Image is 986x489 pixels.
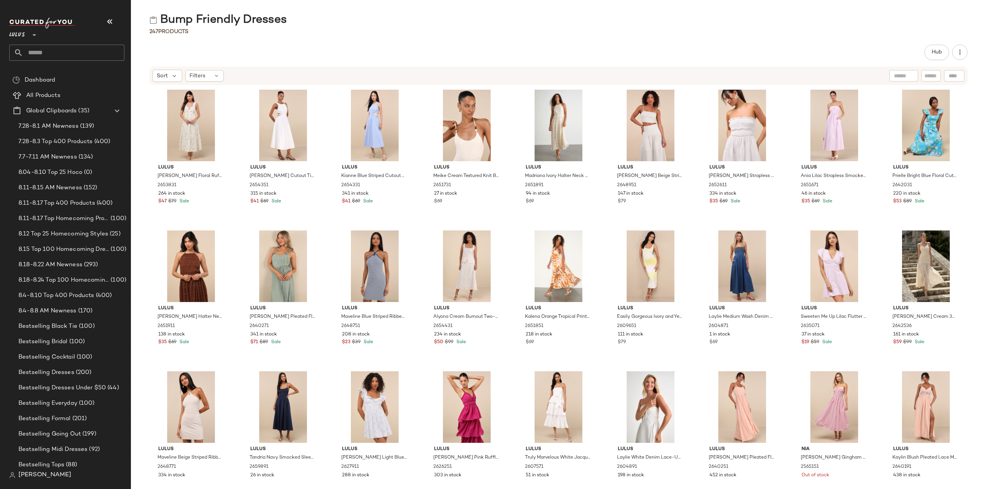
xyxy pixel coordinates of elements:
[433,323,453,330] span: 2654431
[270,340,281,345] span: Sale
[795,90,873,161] img: 12725801_2651671.jpg
[342,331,370,338] span: 208 in stock
[525,464,543,471] span: 2607571
[158,164,224,171] span: Lulus
[158,464,176,471] span: 2648771
[617,454,682,461] span: Laylie White Denim Lace-Up Midi Dress
[802,164,867,171] span: Lulus
[342,164,407,171] span: Lulus
[428,90,506,161] img: 12697441_2651731.jpg
[617,314,682,320] span: Easily Gorgeous Ivory and Yellow Striped Midi Sweater Dress
[913,199,924,204] span: Sale
[433,314,499,320] span: Alyona Cream Burnout Two-Piece Pleated Midi Dress
[445,339,453,346] span: $99
[709,190,736,197] span: 334 in stock
[250,464,268,471] span: 2659891
[250,314,315,320] span: [PERSON_NAME] Pleated Floral Applique Maxi Dress
[149,28,188,36] div: Products
[887,230,965,302] img: 12794521_2642536.jpg
[108,230,121,239] span: (25)
[109,276,126,285] span: (100)
[801,182,818,189] span: 2651671
[525,323,543,330] span: 2651851
[892,323,912,330] span: 2642536
[893,331,919,338] span: 161 in stock
[719,198,728,205] span: $69
[709,314,774,320] span: Laylie Medium Wash Denim Lace-Up Midi Dress
[18,291,94,300] span: 8.4-8.10 Top 400 Products
[18,184,82,192] span: 8.11-8.15 AM Newness
[341,314,407,320] span: Maveline Blue Striped Ribbed Knit Halter Mini Dress
[18,153,77,162] span: 7.7-7.11 AM Newness
[18,445,87,454] span: Bestselling Midi Dresses
[617,323,636,330] span: 2609651
[892,173,958,180] span: Prielle Bright Blue Floral Cutout Midi Dress
[250,173,315,180] span: [PERSON_NAME] Cutout Tie-Back Midi Dress
[158,323,175,330] span: 2651911
[158,446,224,453] span: Lulus
[526,164,591,171] span: Lulus
[801,323,820,330] span: 2635071
[709,198,718,205] span: $35
[82,168,92,177] span: (0)
[433,173,499,180] span: Meike Cream Textured Knit Beaded Halter Midi Dress
[18,353,75,362] span: Bestselling Cocktail
[87,445,100,454] span: (92)
[109,214,126,223] span: (100)
[618,305,683,312] span: Lulus
[892,454,958,461] span: Kaylin Blush Pleated Lace Maxi Dress
[158,472,185,479] span: 334 in stock
[525,314,590,320] span: Kalena Orange Tropical Print Pleated Halter Maxi Dress
[434,472,461,479] span: 303 in stock
[709,446,775,453] span: Lulus
[336,371,414,443] img: 12613461_2627911.jpg
[18,230,108,239] span: 8.12 Top 25 Homecoming Styles
[158,198,167,205] span: $47
[152,90,230,161] img: 12768381_2653831.jpg
[802,331,825,338] span: 37 in stock
[149,12,287,28] div: Bump Friendly Dresses
[709,464,728,471] span: 2640251
[9,472,15,478] img: svg%3e
[821,340,832,345] span: Sale
[250,454,315,461] span: Tandria Navy Smocked Sleeveless Midi Dress
[341,182,360,189] span: 2654331
[709,472,736,479] span: 452 in stock
[109,245,126,254] span: (100)
[158,173,223,180] span: [PERSON_NAME] Floral Ruffled Tiered Midi Dress
[81,430,96,439] span: (199)
[168,198,176,205] span: $79
[802,339,809,346] span: $19
[71,414,87,423] span: (201)
[18,337,68,346] span: Bestselling Bridal
[433,182,451,189] span: 2651731
[149,29,158,35] span: 247
[812,198,820,205] span: $69
[892,314,958,320] span: [PERSON_NAME] Cream 3D Rosette Sheer Hem Maxi Dress
[618,164,683,171] span: Lulus
[618,472,644,479] span: 198 in stock
[250,323,269,330] span: 2640271
[709,164,775,171] span: Lulus
[82,184,97,192] span: (152)
[617,182,636,189] span: 2648951
[520,230,597,302] img: 2651851_2_01_hero_Retakes_2025-08-12.jpg
[893,305,959,312] span: Lulus
[18,137,93,146] span: 7.28-8.3 Top 400 Products
[709,305,775,312] span: Lulus
[617,173,682,180] span: [PERSON_NAME] Beige Striped Drop Waist Two-Piece Midi Dress
[157,72,168,80] span: Sort
[821,199,832,204] span: Sale
[250,472,274,479] span: 26 in stock
[802,190,826,197] span: 46 in stock
[903,198,912,205] span: $89
[520,90,597,161] img: 2651891_2_02_front_Retakes_2025-07-23.jpg
[18,122,79,131] span: 7.28-8.1 AM Newness
[250,190,277,197] span: 315 in stock
[802,305,867,312] span: Lulus
[77,107,89,115] span: (35)
[158,339,167,346] span: $35
[158,182,176,189] span: 2653831
[342,446,407,453] span: Lulus
[924,45,949,60] button: Hub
